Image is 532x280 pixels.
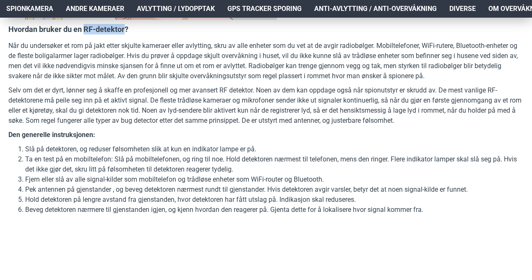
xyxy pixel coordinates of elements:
[8,41,524,81] p: Når du undersøker et rom på jakt etter skjulte kameraer eller avlytting, skru av alle enheter som...
[25,185,524,195] li: Pek antennen på gjenstander , og beveg detektoren nærmest rundt til gjenstander. Hvis detektoren ...
[25,144,524,154] li: Slå på detektoren, og reduser følsomheten slik at kun en indikator lampe er på.
[6,4,53,14] span: Spionkamera
[227,4,302,14] span: GPS Tracker Sporing
[449,4,476,14] span: Diverse
[314,4,437,14] span: Anti-avlytting / Anti-overvåkning
[25,174,524,185] li: Fjern eller slå av alle signal-kilder som mobiltelefon og trådløse enheter som WiFi-router og Blu...
[25,154,524,174] li: Ta en test på en mobiltelefon: Slå på mobiltelefonen, og ring til noe. Hold detektoren nærmest ti...
[137,4,215,14] span: Avlytting / Lydopptak
[8,85,524,126] p: Selv om det er dyrt, lønner seg å skaffe en profesjonell og mer avansert RF detektor. Noen av dem...
[8,131,95,139] strong: Den generelle instruksjonen:
[8,24,524,34] h4: Hvordan bruker du en RF-detektor?
[25,195,524,205] li: Hold detektoren på lengre avstand fra gjenstanden, hvor detektoren har fått utslag på. Indikasjon...
[25,205,524,215] li: Beveg detektoren nærmere til gjenstanden igjen, og kjenn hvordan den reagerer på. Gjenta dette fo...
[66,4,124,14] span: Andre kameraer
